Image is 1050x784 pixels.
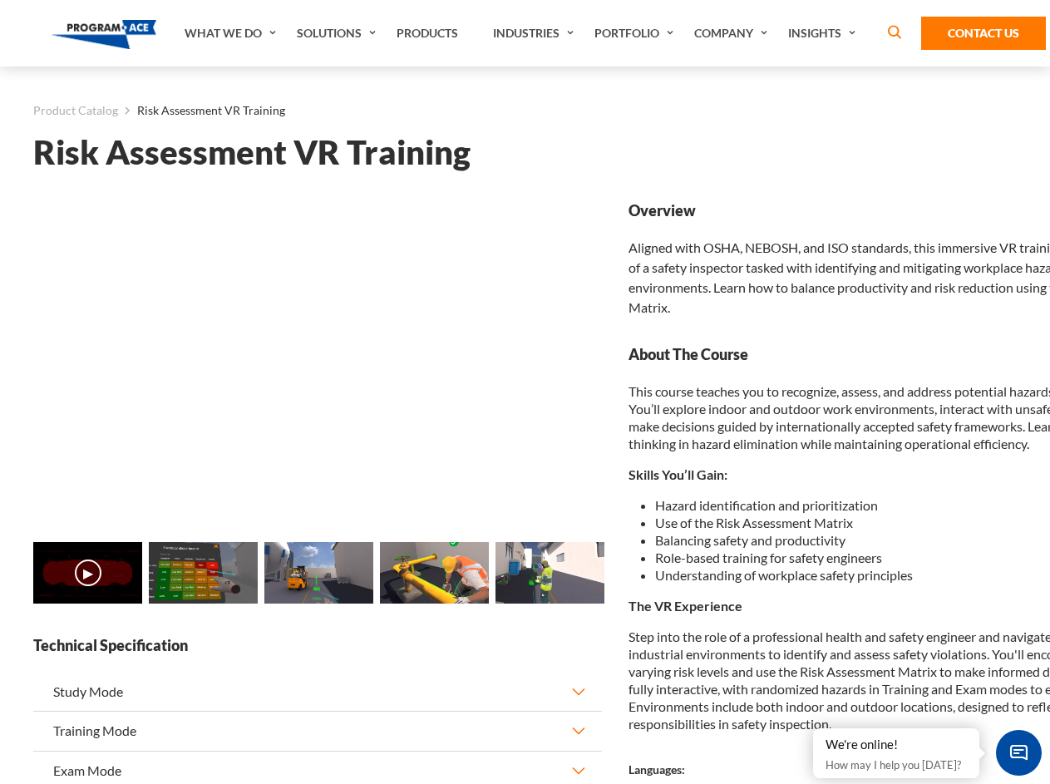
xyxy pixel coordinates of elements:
[149,542,258,604] img: Risk Assessment VR Training - Preview 1
[380,542,489,604] img: Risk Assessment VR Training - Preview 3
[33,200,602,520] iframe: Risk Assessment VR Training - Video 0
[75,560,101,586] button: ▶
[629,762,685,777] strong: Languages:
[33,712,602,750] button: Training Mode
[33,673,602,711] button: Study Mode
[33,100,118,121] a: Product Catalog
[996,730,1042,776] span: Chat Widget
[52,20,157,49] img: Program-Ace
[33,542,142,604] img: Risk Assessment VR Training - Video 0
[495,542,604,604] img: Risk Assessment VR Training - Preview 4
[921,17,1046,50] a: Contact Us
[826,737,967,753] div: We're online!
[826,755,967,775] p: How may I help you [DATE]?
[33,635,602,656] strong: Technical Specification
[264,542,373,604] img: Risk Assessment VR Training - Preview 2
[118,100,285,121] li: Risk Assessment VR Training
